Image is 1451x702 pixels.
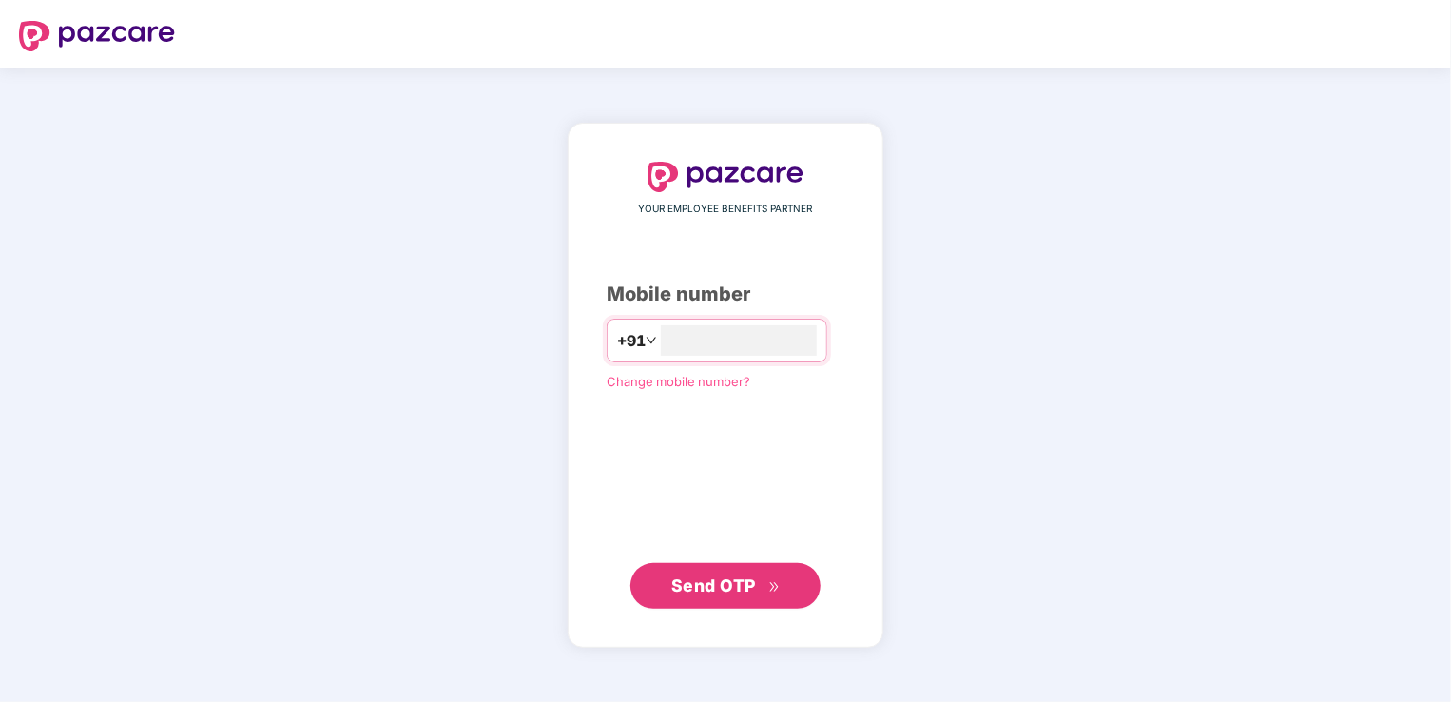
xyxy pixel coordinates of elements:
[648,162,803,192] img: logo
[671,575,756,595] span: Send OTP
[630,563,821,609] button: Send OTPdouble-right
[19,21,175,51] img: logo
[768,581,781,594] span: double-right
[607,374,750,389] a: Change mobile number?
[646,335,657,346] span: down
[639,202,813,217] span: YOUR EMPLOYEE BENEFITS PARTNER
[607,280,844,309] div: Mobile number
[617,329,646,353] span: +91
